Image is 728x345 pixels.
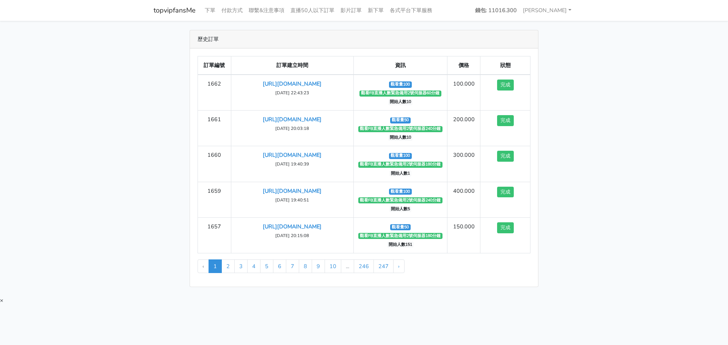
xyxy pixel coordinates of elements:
a: 7 [286,259,299,273]
small: [DATE] 20:15:08 [275,233,309,239]
a: 3 [234,259,248,273]
a: 10 [325,259,341,273]
td: 400.000 [447,182,480,217]
a: 付款方式 [218,3,246,18]
th: 狀態 [480,56,530,75]
th: 訂單編號 [198,56,231,75]
td: 100.000 [447,75,480,111]
a: 5 [260,259,273,273]
a: [PERSON_NAME] [520,3,574,18]
button: 完成 [497,187,514,198]
span: 開始人數151 [387,242,414,248]
small: [DATE] 22:43:23 [275,90,309,96]
th: 訂單建立時間 [231,56,353,75]
span: 開始人數1 [389,170,412,176]
a: 6 [273,259,286,273]
td: 150.000 [447,217,480,253]
span: 觀看量50 [390,117,411,123]
td: 300.000 [447,146,480,182]
a: 4 [247,259,260,273]
td: 1657 [198,217,231,253]
span: 開始人數5 [389,206,412,212]
span: 觀看FB直播人數緊急備用2號伺服器180分鐘 [358,233,442,239]
span: 觀看量100 [389,81,412,87]
a: 9 [312,259,325,273]
span: 觀看FB直播人數緊急備用2號伺服器180分鐘 [358,162,442,168]
a: 影片訂單 [337,3,365,18]
a: 下單 [202,3,218,18]
a: 直播50人以下訂單 [287,3,337,18]
a: topvipfansMe [154,3,196,18]
a: 8 [299,259,312,273]
strong: 錢包: 11016.300 [475,6,517,14]
a: 2 [221,259,235,273]
span: 開始人數10 [388,99,413,105]
button: 完成 [497,222,514,233]
small: [DATE] 20:03:18 [275,125,309,131]
a: 各式平台下單服務 [387,3,435,18]
a: 新下單 [365,3,387,18]
a: 錢包: 11016.300 [472,3,520,18]
div: 歷史訂單 [190,30,538,48]
span: 觀看量100 [389,153,412,159]
a: [URL][DOMAIN_NAME] [263,116,322,123]
td: 1660 [198,146,231,182]
a: [URL][DOMAIN_NAME] [263,80,322,87]
span: 觀看量50 [390,224,411,230]
button: 完成 [497,80,514,91]
button: 完成 [497,115,514,126]
td: 200.000 [447,111,480,146]
a: 聯繫&注意事項 [246,3,287,18]
a: [URL][DOMAIN_NAME] [263,151,322,159]
span: 1 [209,259,222,273]
th: 價格 [447,56,480,75]
a: 247 [373,259,394,273]
a: [URL][DOMAIN_NAME] [263,187,322,195]
small: [DATE] 19:40:39 [275,161,309,167]
td: 1659 [198,182,231,217]
th: 資訊 [354,56,447,75]
a: Next » [393,259,405,273]
button: 完成 [497,151,514,162]
span: 觀看量100 [389,189,412,195]
li: « Previous [198,259,209,273]
td: 1662 [198,75,231,111]
span: 觀看FB直播人數緊急備用2號伺服器240分鐘 [358,126,442,132]
a: 246 [354,259,374,273]
span: 觀看FB直播人數緊急備用2號伺服器240分鐘 [358,197,442,203]
span: 開始人數10 [388,135,413,141]
td: 1661 [198,111,231,146]
span: 觀看FB直播人數緊急備用2號伺服器60分鐘 [359,91,441,97]
small: [DATE] 19:40:51 [275,197,309,203]
a: [URL][DOMAIN_NAME] [263,223,322,230]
